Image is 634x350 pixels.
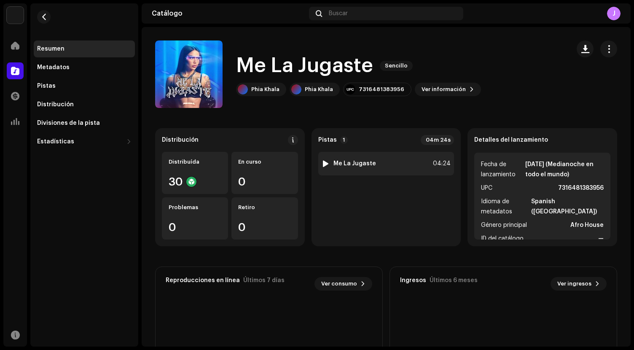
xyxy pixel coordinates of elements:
[333,160,376,167] strong: Me La Jugaste
[236,52,373,79] h1: Me La Jugaste
[34,115,135,132] re-m-nav-item: Divisiones de la pista
[305,86,333,93] div: Phia Khala
[422,81,466,98] span: Ver información
[238,159,291,165] div: En curso
[481,234,524,244] span: ID del catálogo
[415,83,481,96] button: Ver información
[432,159,451,169] div: 04:24
[481,183,492,193] span: UPC
[37,64,70,71] div: Metadatos
[481,220,527,230] span: Género principal
[481,159,524,180] span: Fecha de lanzamiento
[558,183,604,193] strong: 7316481383956
[34,59,135,76] re-m-nav-item: Metadatos
[37,101,74,108] div: Distribución
[169,204,221,211] div: Problemas
[318,137,337,143] strong: Pistas
[400,277,426,284] div: Ingresos
[251,86,279,93] div: Phia Khala
[243,277,285,284] div: Últimos 7 días
[34,96,135,113] re-m-nav-item: Distribución
[531,197,604,217] strong: Spanish ([GEOGRAPHIC_DATA])
[474,137,548,143] strong: Detalles del lanzamiento
[238,204,291,211] div: Retiro
[329,10,348,17] span: Buscar
[7,7,24,24] img: 297a105e-aa6c-4183-9ff4-27133c00f2e2
[166,277,240,284] div: Reproducciones en línea
[152,10,306,17] div: Catálogo
[598,234,604,244] strong: —
[169,159,221,165] div: Distribuída
[321,275,357,292] span: Ver consumo
[340,136,348,144] p-badge: 1
[37,83,56,89] div: Pistas
[607,7,621,20] div: J
[430,277,478,284] div: Últimos 6 meses
[34,40,135,57] re-m-nav-item: Resumen
[37,120,100,127] div: Divisiones de la pista
[37,138,74,145] div: Estadísticas
[359,86,404,93] div: 7316481383956
[34,133,135,150] re-m-nav-dropdown: Estadísticas
[557,275,591,292] span: Ver ingresos
[481,197,529,217] span: Idioma de metadatos
[34,78,135,94] re-m-nav-item: Pistas
[551,277,607,291] button: Ver ingresos
[570,220,604,230] strong: Afro House
[421,135,454,145] div: 04m 24s
[314,277,372,291] button: Ver consumo
[380,61,413,71] span: Sencillo
[525,159,604,180] strong: [DATE] (Medianoche en todo el mundo)
[162,137,199,143] div: Distribución
[37,46,64,52] div: Resumen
